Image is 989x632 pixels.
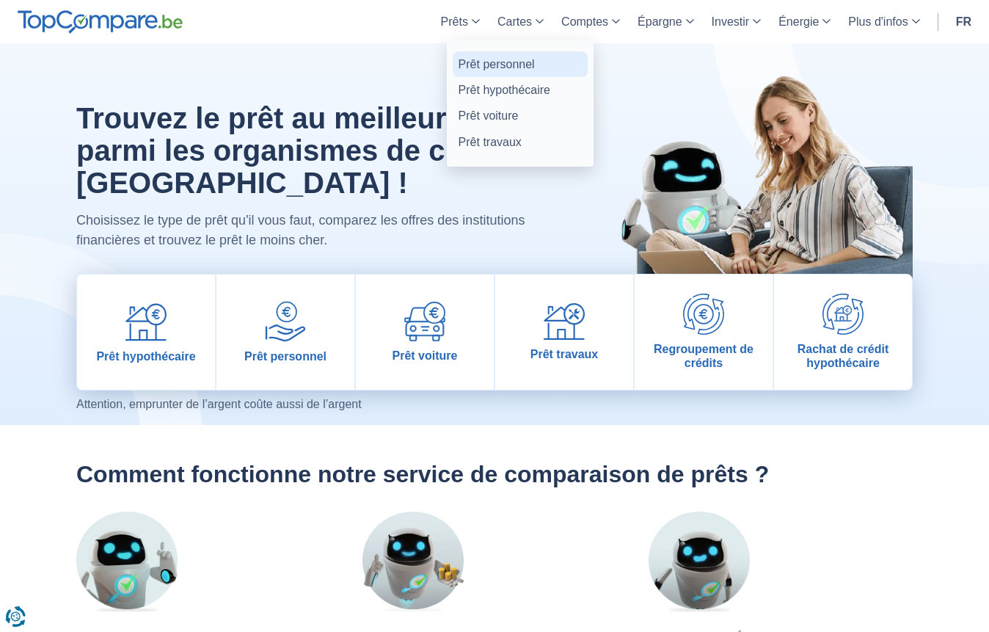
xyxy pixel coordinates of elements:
a: Regroupement de crédits [635,275,773,390]
a: Rachat de crédit hypothécaire [774,275,912,390]
a: Prêt hypothécaire [77,275,215,390]
a: Prêt travaux [495,275,633,390]
img: image-hero [590,43,913,326]
a: Prêt hypothécaire [453,77,588,103]
img: Rapide et Facile [76,512,178,613]
img: Regroupement de crédits [683,294,724,335]
img: Rachat de crédit hypothécaire [822,294,864,335]
h1: Trouvez le prêt au meilleur taux parmi les organismes de crédit en [GEOGRAPHIC_DATA] ! [76,102,555,199]
p: Choisissez le type de prêt qu'il vous faut, comparez les offres des institutions financières et t... [76,211,555,250]
a: Prêt personnel [453,51,588,77]
a: Prêt voiture [453,103,588,128]
a: Prêt voiture [356,275,494,390]
a: Prêt travaux [453,129,588,155]
span: Prêt travaux [530,347,599,361]
img: 100% Gratuit [362,512,464,613]
img: Prêt voiture [404,302,445,341]
span: Rachat de crédit hypothécaire [780,342,906,370]
img: Prêt personnel [265,301,306,342]
img: Prêt travaux [544,303,585,341]
span: Prêt personnel [244,349,326,363]
img: Prêt hypothécaire [125,301,167,342]
img: Objectif et Indépendant [649,512,750,613]
span: Prêt voiture [393,349,458,363]
span: Regroupement de crédits [641,342,767,370]
h2: Comment fonctionne notre service de comparaison de prêts ? [76,460,913,488]
img: TopCompare [18,10,183,34]
a: Prêt personnel [216,275,354,390]
span: Prêt hypothécaire [96,349,195,363]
